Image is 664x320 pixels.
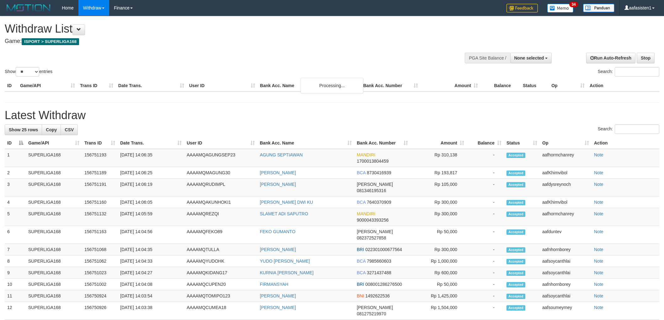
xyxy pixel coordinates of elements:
td: 156750926 [82,302,118,320]
a: Note [594,282,603,287]
span: 34 [569,2,578,7]
td: [DATE] 14:03:38 [118,302,184,320]
td: AAAAMQAGUNGSEP23 [184,149,257,167]
td: aafnhornborey [540,279,592,290]
td: SUPERLIGA168 [26,302,82,320]
td: 156751160 [82,197,118,208]
td: SUPERLIGA168 [26,279,82,290]
input: Search: [615,124,659,134]
a: Run Auto-Refresh [586,53,635,63]
td: AAAAMQFEKO89 [184,226,257,244]
td: - [467,208,504,226]
td: 5 [5,208,26,226]
span: Show 25 rows [9,127,38,132]
td: AAAAMQYUDOHK [184,255,257,267]
button: None selected [510,53,552,63]
td: SUPERLIGA168 [26,197,82,208]
input: Search: [615,67,659,76]
td: [DATE] 14:06:19 [118,179,184,197]
span: Accepted [506,247,525,253]
td: [DATE] 14:06:05 [118,197,184,208]
h4: Game: [5,38,436,45]
span: [PERSON_NAME] [357,229,393,234]
td: SUPERLIGA168 [26,167,82,179]
td: 156751002 [82,279,118,290]
td: Rp 600,000 [410,267,467,279]
td: AAAAMQTULLA [184,244,257,255]
a: SLAMET ADI SAPUTRO [260,211,308,216]
span: BCA [357,259,366,264]
span: MANDIRI [357,152,375,157]
td: - [467,197,504,208]
td: 156751163 [82,226,118,244]
td: 2 [5,167,26,179]
td: - [467,244,504,255]
a: FEKO GUMANTO [260,229,295,234]
div: PGA Site Balance / [465,53,510,63]
th: ID [5,80,18,92]
span: Copy 081346195316 to clipboard [357,188,386,193]
td: 11 [5,290,26,302]
a: FIRMANSYAH [260,282,288,287]
th: ID: activate to sort column descending [5,137,26,149]
a: [PERSON_NAME] [260,293,296,298]
td: - [467,279,504,290]
td: aafsoycanthlai [540,290,592,302]
td: 3 [5,179,26,197]
td: aafsoycanthlai [540,255,592,267]
td: Rp 193,817 [410,167,467,179]
span: Accepted [506,182,525,187]
td: - [467,267,504,279]
label: Search: [598,67,659,76]
td: 156751068 [82,244,118,255]
span: BCA [357,270,366,275]
span: Copy 022301000677564 to clipboard [365,247,402,252]
td: SUPERLIGA168 [26,267,82,279]
a: Note [594,259,603,264]
label: Search: [598,124,659,134]
span: BCA [357,200,366,205]
span: Accepted [506,170,525,176]
td: SUPERLIGA168 [26,149,82,167]
td: - [467,149,504,167]
th: Bank Acc. Number: activate to sort column ascending [354,137,410,149]
a: AGUNG SEPTIAWAN [260,152,303,157]
a: Note [594,270,603,275]
h1: Withdraw List [5,23,436,35]
td: - [467,255,504,267]
th: Action [587,80,659,92]
td: SUPERLIGA168 [26,179,82,197]
a: Note [594,182,603,187]
th: Amount [420,80,480,92]
a: [PERSON_NAME] [260,170,296,175]
td: aafnhornborey [540,244,592,255]
td: - [467,302,504,320]
a: Show 25 rows [5,124,42,135]
td: [DATE] 14:04:56 [118,226,184,244]
th: Op [549,80,587,92]
h1: Latest Withdraw [5,109,659,122]
th: Bank Acc. Name [258,80,361,92]
a: Note [594,229,603,234]
th: Trans ID: activate to sort column ascending [82,137,118,149]
td: Rp 105,000 [410,179,467,197]
span: Accepted [506,259,525,264]
span: MANDIRI [357,211,375,216]
a: [PERSON_NAME] [260,182,296,187]
th: User ID [187,80,258,92]
td: [DATE] 14:04:08 [118,279,184,290]
span: BRI [357,247,364,252]
td: [DATE] 14:03:54 [118,290,184,302]
span: Accepted [506,229,525,235]
img: Button%20Memo.svg [547,4,574,13]
td: - [467,167,504,179]
td: aafsoycanthlai [540,267,592,279]
th: Date Trans. [116,80,187,92]
td: AAAAMQREZQI [184,208,257,226]
span: Copy 3271437488 to clipboard [367,270,391,275]
td: 4 [5,197,26,208]
td: 6 [5,226,26,244]
a: YUDO [PERSON_NAME] [260,259,310,264]
img: MOTION_logo.png [5,3,52,13]
td: AAAAMQAKUNHOKI1 [184,197,257,208]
